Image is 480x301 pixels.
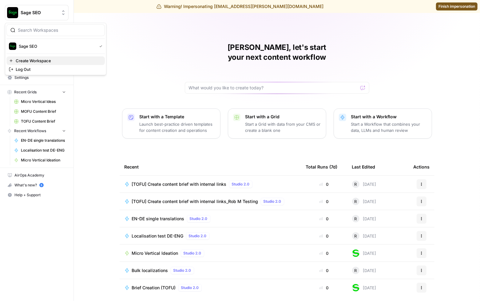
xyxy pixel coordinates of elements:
[306,285,342,291] div: 0
[132,267,168,274] span: Bulk localizations
[185,43,369,62] h1: [PERSON_NAME], let's start your next content workflow
[5,5,69,20] button: Workspace: Sage SEO
[351,114,427,120] p: Start with a Workflow
[9,43,16,50] img: Sage SEO Logo
[122,108,220,139] button: Start with a TemplateLaunch best-practice driven templates for content creation and operations
[5,170,69,180] a: AirOps Academy
[352,267,376,274] div: [DATE]
[352,158,375,175] div: Last Edited
[306,233,342,239] div: 0
[5,181,68,190] div: What's new?
[351,121,427,133] p: Start a Workflow that combines your data, LLMs and human review
[306,198,342,205] div: 0
[245,121,321,133] p: Start a Grid with data from your CMS or create a blank one
[181,285,199,291] span: Studio 2.0
[189,85,358,91] input: What would you like to create today?
[21,138,66,143] span: EN-DE single translations
[21,109,66,114] span: MOFU Content Brief
[125,215,296,222] a: EN-DE single translationsStudio 2.0
[352,250,376,257] div: [DATE]
[11,136,69,145] a: EN-DE single translations
[125,250,296,257] a: Micro Vertical IdeationStudio 2.0
[438,4,475,9] span: Finish impersonation
[228,108,326,139] button: Start with a GridStart a Grid with data from your CMS or create a blank one
[132,250,178,256] span: Micro Vertical Ideation
[306,216,342,222] div: 0
[132,233,184,239] span: Localisation test DE-ENG
[21,119,66,124] span: TOFU Content Brief
[355,267,357,274] span: R
[355,216,357,222] span: R
[14,89,37,95] span: Recent Grids
[125,198,296,205] a: [TOFU] Create content brief with internal links_Rob M TestingStudio 2.0
[14,128,46,134] span: Recent Workflows
[352,284,359,291] img: 2tjdtbkr969jgkftgy30i99suxv9
[11,116,69,126] a: TOFU Content Brief
[173,268,191,273] span: Studio 2.0
[184,250,201,256] span: Studio 2.0
[125,284,296,291] a: Brief Creation (TOFU)Studio 2.0
[189,233,207,239] span: Studio 2.0
[5,73,69,83] a: Settings
[5,190,69,200] button: Help + Support
[132,216,184,222] span: EN-DE single translations
[190,216,208,222] span: Studio 2.0
[414,158,430,175] div: Actions
[125,232,296,240] a: Localisation test DE-ENGStudio 2.0
[6,65,105,74] a: Log Out
[306,158,338,175] div: Total Runs (7d)
[245,114,321,120] p: Start with a Grid
[334,108,432,139] button: Start with a WorkflowStart a Workflow that combines your data, LLMs and human review
[16,66,100,72] span: Log Out
[41,184,42,187] text: 5
[19,43,94,49] span: Sage SEO
[352,284,376,291] div: [DATE]
[132,198,258,205] span: [TOFU] Create content brief with internal links_Rob M Testing
[352,232,376,240] div: [DATE]
[264,199,281,204] span: Studio 2.0
[352,250,359,257] img: 2tjdtbkr969jgkftgy30i99suxv9
[21,148,66,153] span: Localisation test DE-ENG
[14,75,66,80] span: Settings
[14,192,66,198] span: Help + Support
[5,126,69,136] button: Recent Workflows
[6,56,105,65] a: Create Workspace
[11,107,69,116] a: MOFU Content Brief
[140,121,215,133] p: Launch best-practice driven templates for content creation and operations
[355,198,357,205] span: R
[352,181,376,188] div: [DATE]
[5,180,69,190] button: What's new? 5
[125,267,296,274] a: Bulk localizationsStudio 2.0
[5,87,69,97] button: Recent Grids
[16,58,100,64] span: Create Workspace
[306,250,342,256] div: 0
[232,181,250,187] span: Studio 2.0
[125,158,296,175] div: Recent
[355,233,357,239] span: R
[21,157,66,163] span: Micro Vertical Ideation
[11,97,69,107] a: Micro Vertical Ideas
[14,173,66,178] span: AirOps Academy
[132,181,227,187] span: [TOFU] Create content brief with internal links
[11,155,69,165] a: Micro Vertical Ideation
[7,7,18,18] img: Sage SEO Logo
[306,181,342,187] div: 0
[21,99,66,104] span: Micro Vertical Ideas
[157,3,323,10] div: Warning! Impersonating [EMAIL_ADDRESS][PERSON_NAME][DOMAIN_NAME]
[352,215,376,222] div: [DATE]
[306,267,342,274] div: 0
[125,181,296,188] a: [TOFU] Create content brief with internal linksStudio 2.0
[352,198,376,205] div: [DATE]
[436,2,478,10] a: Finish impersonation
[132,285,176,291] span: Brief Creation (TOFU)
[11,145,69,155] a: Localisation test DE-ENG
[18,27,101,33] input: Search Workspaces
[140,114,215,120] p: Start with a Template
[39,183,44,187] a: 5
[355,181,357,187] span: R
[5,23,106,75] div: Workspace: Sage SEO
[21,10,58,16] span: Sage SEO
